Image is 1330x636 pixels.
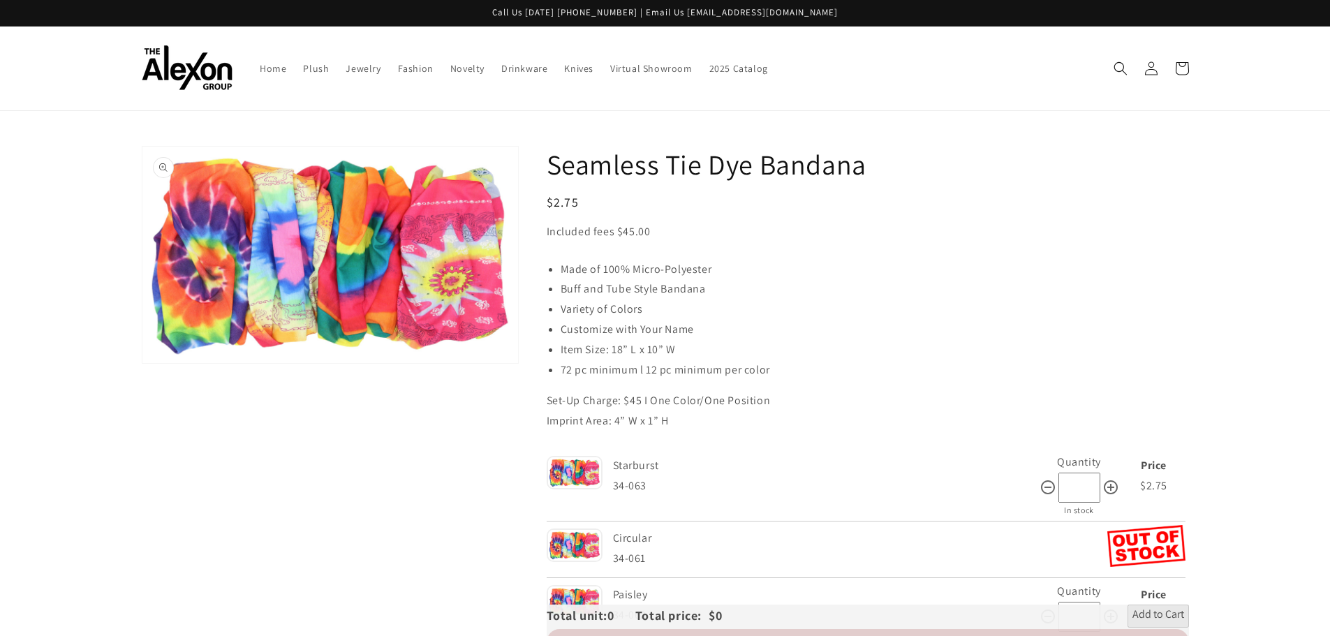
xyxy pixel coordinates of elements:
[260,62,286,75] span: Home
[547,391,1189,411] p: Set-Up Charge: $45 I One Color/One Position
[613,476,1040,496] div: 34-063
[1105,53,1136,84] summary: Search
[613,585,1036,605] div: Paisley
[547,456,603,489] img: Starburst
[390,54,442,83] a: Fashion
[561,360,1189,380] li: 72 pc minimum l 12 pc minimum per color
[1128,605,1189,627] button: Add to Cart
[547,605,709,627] div: Total unit: Total price:
[613,549,1107,569] div: 34-061
[1132,607,1184,624] span: Add to Cart
[1057,454,1101,469] label: Quantity
[346,62,380,75] span: Jewelry
[1140,478,1167,493] span: $2.75
[547,224,651,239] span: Included fees $45.00
[337,54,389,83] a: Jewelry
[613,528,1104,549] div: Circular
[610,62,693,75] span: Virtual Showroom
[547,194,579,210] span: $2.75
[450,62,485,75] span: Novelty
[547,528,603,562] img: Circular
[709,62,768,75] span: 2025 Catalog
[561,340,1189,360] li: Item Size: 18” L x 10” W
[709,607,722,623] span: $0
[442,54,493,83] a: Novelty
[561,320,1189,340] li: Customize with Your Name
[295,54,337,83] a: Plush
[1123,585,1185,605] div: Price
[556,54,602,83] a: Knives
[1107,525,1185,567] img: Out of Stock Circular
[602,54,701,83] a: Virtual Showroom
[303,62,329,75] span: Plush
[501,62,547,75] span: Drinkware
[561,260,1189,280] li: Made of 100% Micro-Polyester
[607,607,635,623] span: 0
[564,62,593,75] span: Knives
[547,585,603,619] img: Paisley
[1040,503,1119,518] div: In stock
[547,411,1189,431] p: Imprint Area: 4” W x 1” H
[613,456,1036,476] div: Starburst
[561,279,1189,299] li: Buff and Tube Style Bandana
[547,146,1189,182] h1: Seamless Tie Dye Bandana
[1057,584,1101,598] label: Quantity
[1123,456,1185,476] div: Price
[701,54,776,83] a: 2025 Catalog
[493,54,556,83] a: Drinkware
[251,54,295,83] a: Home
[561,299,1189,320] li: Variety of Colors
[398,62,434,75] span: Fashion
[142,45,232,91] img: The Alexon Group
